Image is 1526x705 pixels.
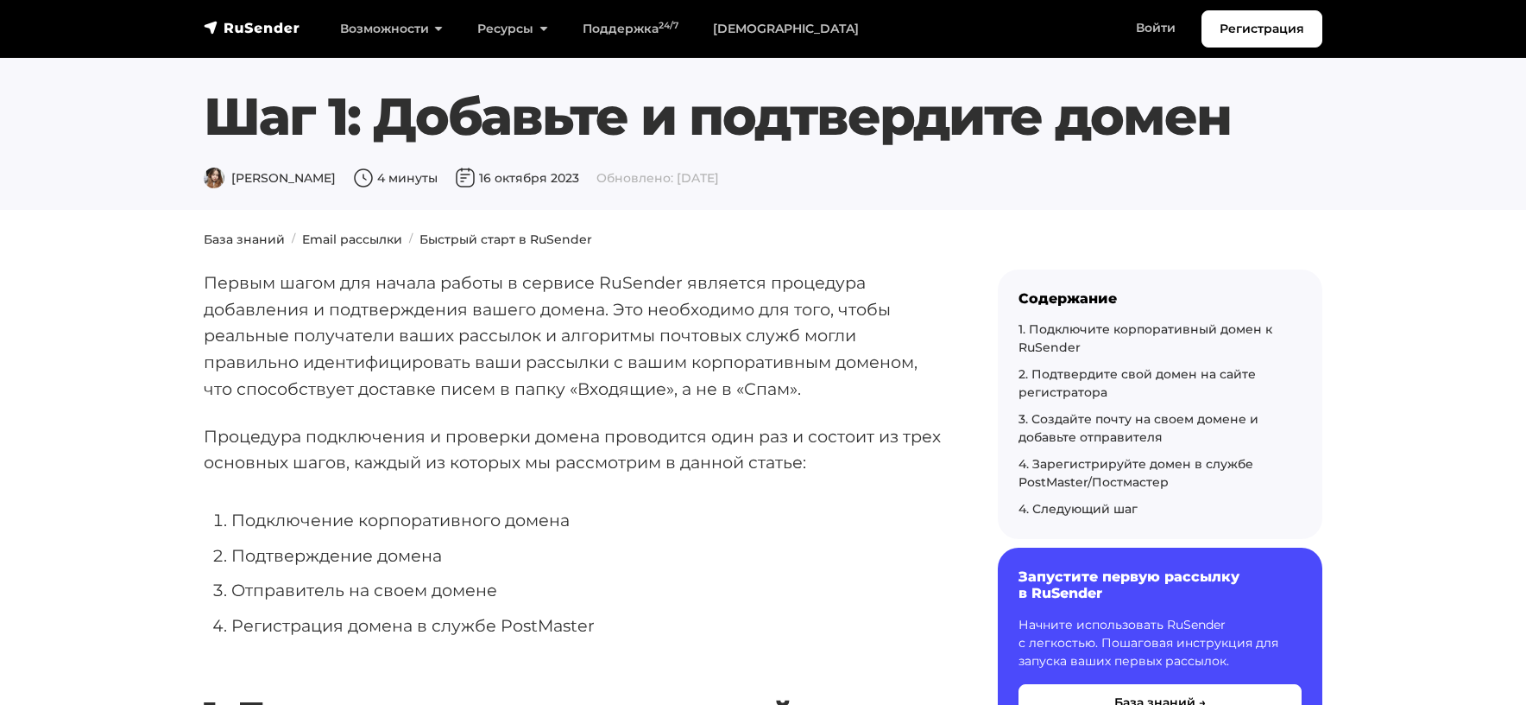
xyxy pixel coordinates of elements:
[323,11,460,47] a: Возможности
[565,11,696,47] a: Поддержка24/7
[193,231,1333,249] nav: breadcrumb
[1018,456,1253,490] a: 4. Зарегистрируйте домен в службе PostMaster/Постмастер
[1119,10,1193,46] a: Войти
[1018,411,1258,445] a: 3. Создайте почту на своем домене и добавьте отправителя
[460,11,564,47] a: Ресурсы
[353,170,438,186] span: 4 минуты
[1018,321,1272,355] a: 1. Подключите корпоративный домен к RuSender
[204,170,336,186] span: [PERSON_NAME]
[455,170,579,186] span: 16 октября 2023
[1018,568,1302,601] h6: Запустите первую рассылку в RuSender
[1018,616,1302,670] p: Начните использовать RuSender с легкостью. Пошаговая инструкция для запуска ваших первых рассылок.
[204,19,300,36] img: RuSender
[231,577,943,604] li: Отправитель на своем домене
[596,170,719,186] span: Обновлено: [DATE]
[455,168,476,188] img: Дата публикации
[302,232,402,247] a: Email рассылки
[204,232,285,247] a: База знаний
[696,11,876,47] a: [DEMOGRAPHIC_DATA]
[1018,366,1256,400] a: 2. Подтвердите свой домен на сайте регистратора
[353,168,374,188] img: Время чтения
[659,20,678,31] sup: 24/7
[231,507,943,534] li: Подключение корпоративного домена
[231,543,943,569] li: Подтверждение домена
[1018,290,1302,307] div: Содержание
[204,86,1322,148] h1: Шаг 1: Добавьте и подтвердите домен
[419,232,592,247] a: Быстрый старт в RuSender
[204,270,943,403] p: Первым шагом для начала работы в сервисе RuSender является процедура добавления и подтверждения в...
[1201,10,1322,48] a: Регистрация
[204,423,943,476] p: Процедура подключения и проверки домена проводится один раз и состоит из трех основных шагов, каж...
[1018,501,1138,517] a: 4. Следующий шаг
[231,613,943,639] li: Регистрация домена в службе PostMaster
